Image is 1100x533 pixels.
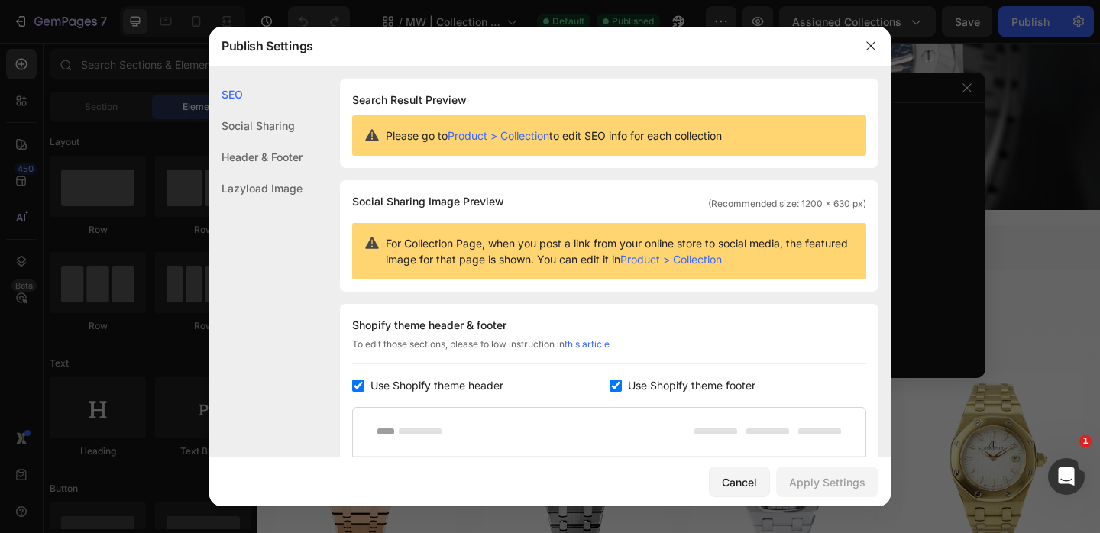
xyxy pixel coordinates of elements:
div: SEO [209,79,302,110]
span: 1 [1079,435,1092,447]
span: Use Shopify theme footer [628,376,755,395]
div: To edit those sections, please follow instruction in [352,338,866,364]
span: Social Sharing Image Preview [352,192,504,211]
button: Apply Settings [776,467,878,497]
iframe: Intercom live chat [1048,458,1085,495]
a: this article [565,338,610,350]
div: Header & Footer [209,141,302,173]
span: Show more [37,183,99,195]
h1: Search Result Preview [352,91,866,109]
div: Shopify theme header & footer [352,316,866,334]
div: Drop element here [588,36,669,48]
a: Product > Collection [448,129,549,142]
img: Smart%20Search%20Bar%20&%20Filters.png [18,213,37,231]
div: Publish Settings [209,26,851,66]
button: Cancel [709,467,770,497]
div: Cancel [722,474,757,490]
div: Lazyload Image [209,173,302,204]
a: Product > Collection [620,253,722,266]
button: Show more [37,183,297,195]
p: [PERSON_NAME], often referred to as AP, stands at the forefront of luxury watchmaking, combining ... [37,15,295,287]
div: Social Sharing [209,110,302,141]
span: (Recommended size: 1200 x 630 px) [708,197,866,211]
span: For Collection Page, when you post a link from your online store to social media, the featured im... [386,235,854,267]
span: Please go to to edit SEO info for each collection [386,128,722,144]
h2: BEST SELLERS [19,287,898,323]
div: Apply Settings [789,474,865,490]
div: Smart Search Bar & Filters [49,213,176,229]
button: Smart Search Bar & Filters [6,204,189,241]
span: Use Shopify theme header [370,376,503,395]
